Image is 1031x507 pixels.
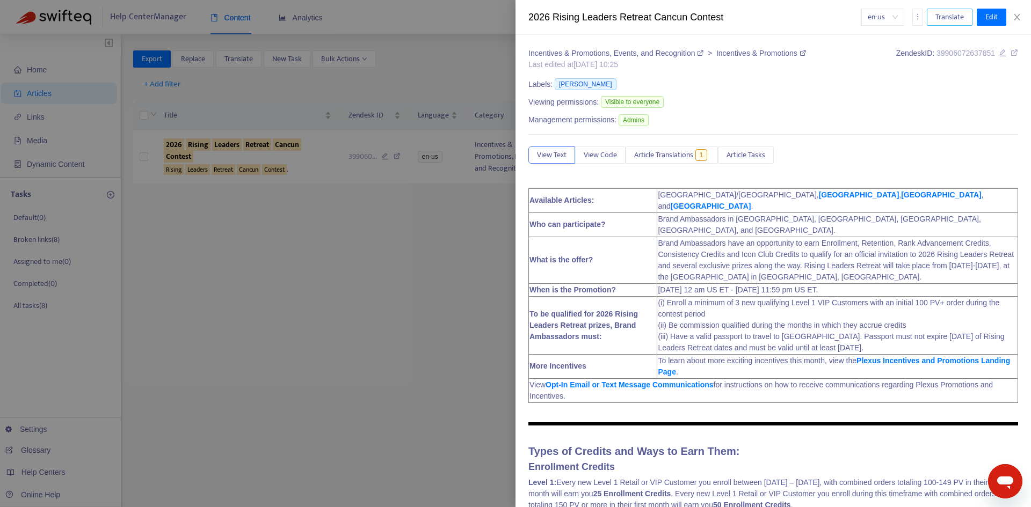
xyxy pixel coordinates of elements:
[575,146,626,164] button: View Code
[529,255,593,264] strong: What is the offer?
[528,10,861,25] div: 2026 Rising Leaders Retreat Cancun Contest
[657,212,1018,237] td: Brand Ambassadors in [GEOGRAPHIC_DATA], [GEOGRAPHIC_DATA], [GEOGRAPHIC_DATA], [GEOGRAPHIC_DATA], ...
[529,196,594,204] strong: Available Articles:
[927,9,972,26] button: Translate
[529,285,616,294] strong: When is the Promotion?
[977,9,1006,26] button: Edit
[528,48,806,59] div: >
[657,296,1018,354] td: (i) Enroll a minimum of 3 new qualifying Level 1 VIP Customers with an initial 100 PV+ order duri...
[528,97,599,108] span: Viewing permissions:
[528,146,575,164] button: View Text
[896,48,1018,70] div: Zendesk ID:
[1010,12,1025,23] button: Close
[657,283,1018,296] td: [DATE] 12 am US ET - [DATE] 11:59 pm US ET.
[537,149,567,161] span: View Text
[619,114,649,126] span: Admins
[868,9,898,25] span: en-us
[593,489,671,498] strong: 25 Enrollment Credits
[657,188,1018,212] td: [GEOGRAPHIC_DATA]/[GEOGRAPHIC_DATA], , , and .
[546,380,713,389] a: Opt-In Email or Text Message Communications
[528,59,806,70] div: Last edited at [DATE] 10:25
[901,190,982,199] a: [GEOGRAPHIC_DATA]
[671,202,751,210] a: [GEOGRAPHIC_DATA]
[658,356,1010,376] a: Plexus Incentives and Promotions Landing Page
[1013,13,1021,21] span: close
[528,478,556,487] strong: Level 1:
[985,11,998,23] span: Edit
[988,464,1022,498] iframe: Button to launch messaging window
[718,146,774,164] button: Article Tasks
[528,461,615,472] strong: Enrollment Credits
[528,445,739,457] strong: Types of Credits and Ways to Earn Them:
[657,354,1018,378] td: To learn about more exciting incentives this month, view the .
[601,96,664,108] span: Visible to everyone
[716,49,806,57] a: Incentives & Promotions
[936,49,995,57] span: 39906072637851
[529,378,1018,402] td: View for instructions on how to receive communications regarding Plexus Promotions and Incentives.
[529,362,586,370] strong: More Incentives
[695,149,708,161] span: 1
[584,149,617,161] span: View Code
[528,114,616,126] span: Management permissions:
[555,78,616,90] span: [PERSON_NAME]
[529,310,638,341] strong: To be qualified for 2026 Rising Leaders Retreat prizes, Brand Ambassadors must:
[528,49,706,57] a: Incentives & Promotions, Events, and Recognition
[727,149,765,161] span: Article Tasks
[914,13,921,20] span: more
[912,9,923,26] button: more
[657,237,1018,283] td: Brand Ambassadors have an opportunity to earn Enrollment, Retention, Rank Advancement Credits, Co...
[634,149,693,161] span: Article Translations
[819,190,899,199] a: [GEOGRAPHIC_DATA]
[529,220,606,229] strong: Who can participate?
[626,146,718,164] button: Article Translations1
[528,79,553,90] span: Labels:
[935,11,964,23] span: Translate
